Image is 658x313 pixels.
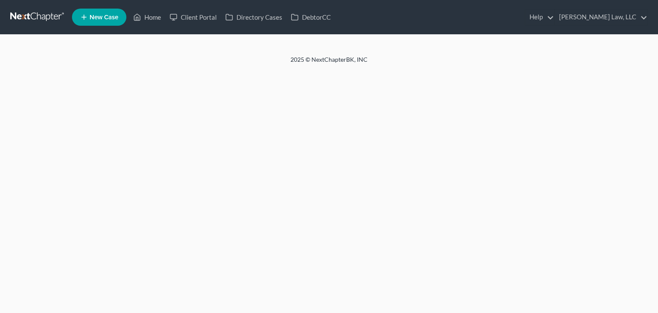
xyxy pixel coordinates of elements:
a: Client Portal [165,9,221,25]
a: [PERSON_NAME] Law, LLC [555,9,647,25]
a: DebtorCC [287,9,335,25]
a: Home [129,9,165,25]
a: Help [525,9,554,25]
new-legal-case-button: New Case [72,9,126,26]
a: Directory Cases [221,9,287,25]
div: 2025 © NextChapterBK, INC [85,55,573,71]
